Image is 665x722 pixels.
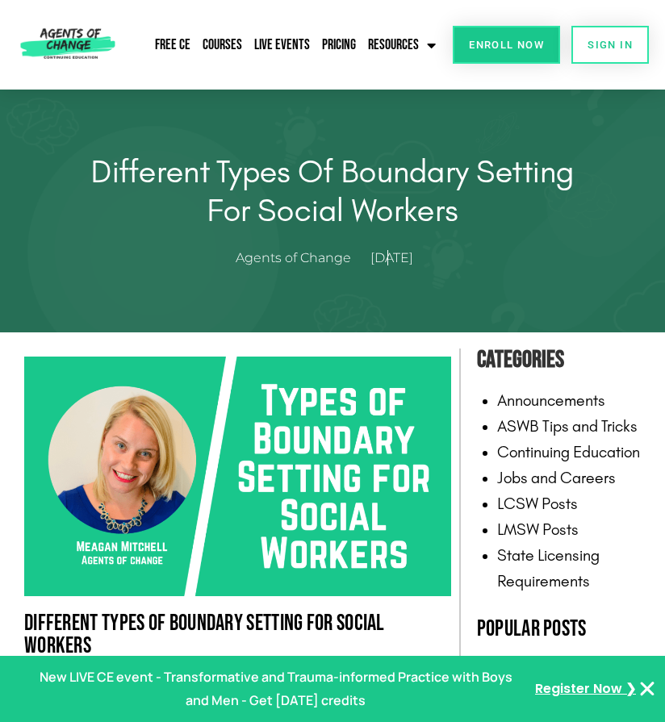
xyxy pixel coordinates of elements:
[318,27,360,64] a: Pricing
[73,152,592,230] h1: Different Types of Boundary Setting for Social Workers
[497,520,579,539] a: LMSW Posts
[497,468,616,487] a: Jobs and Careers
[236,247,351,270] span: Agents of Change
[143,27,440,64] nav: Menu
[250,27,314,64] a: Live Events
[588,40,633,50] span: SIGN IN
[24,612,451,657] h1: Different Types of Boundary Setting for Social Workers
[370,247,429,270] a: [DATE]
[497,442,640,461] a: Continuing Education
[370,250,413,265] time: [DATE]
[29,666,522,712] p: New LIVE CE event - Transformative and Trauma-informed Practice with Boys and Men - Get [DATE] cr...
[497,494,578,513] a: LCSW Posts
[497,416,638,436] a: ASWB Tips and Tricks
[497,545,600,591] a: State Licensing Requirements
[236,247,367,270] a: Agents of Change
[535,678,636,701] a: Register Now ❯
[469,40,544,50] span: Enroll Now
[364,27,440,64] a: Resources
[571,26,649,64] a: SIGN IN
[151,27,194,64] a: Free CE
[199,27,246,64] a: Courses
[497,390,605,410] a: Announcements
[477,618,649,641] h2: Popular Posts
[638,679,657,699] button: Close Banner
[477,340,649,379] h4: Categories
[453,26,560,64] a: Enroll Now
